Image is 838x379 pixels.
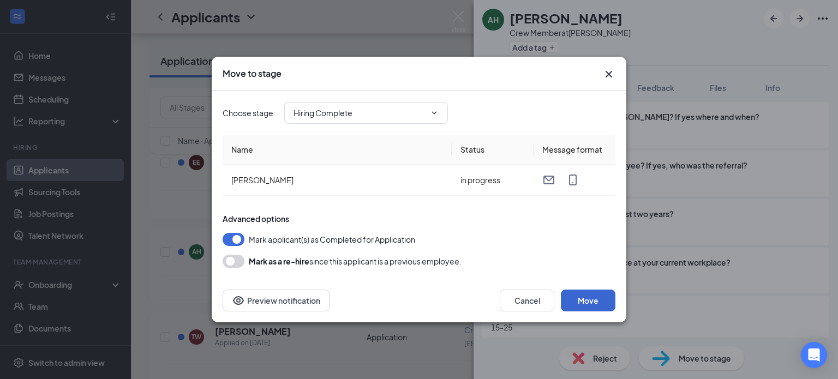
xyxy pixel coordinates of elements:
div: Open Intercom Messenger [801,342,827,368]
td: in progress [452,165,534,196]
svg: ChevronDown [430,109,439,117]
svg: Eye [232,294,245,307]
button: Cancel [500,290,554,311]
b: Mark as a re-hire [249,256,309,266]
th: Status [452,135,534,165]
svg: Email [542,173,555,187]
span: [PERSON_NAME] [231,175,294,185]
span: Mark applicant(s) as Completed for Application [249,233,415,246]
button: Move [561,290,615,311]
span: Choose stage : [223,107,276,119]
div: since this applicant is a previous employee. [249,255,462,268]
button: Close [602,68,615,81]
button: Preview notificationEye [223,290,330,311]
div: Advanced options [223,213,615,224]
svg: Cross [602,68,615,81]
h3: Move to stage [223,68,282,80]
th: Message format [534,135,615,165]
svg: MobileSms [566,173,579,187]
th: Name [223,135,452,165]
